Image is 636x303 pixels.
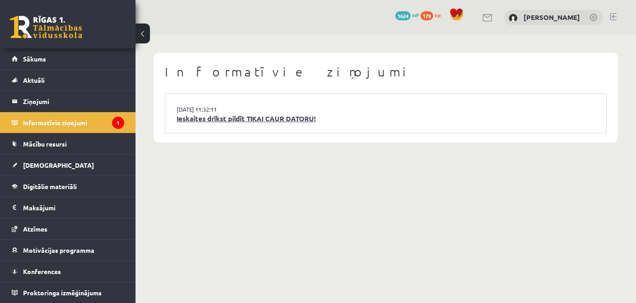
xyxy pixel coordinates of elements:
h1: Informatīvie ziņojumi [165,64,607,80]
a: 178 xp [421,11,445,19]
span: 1624 [395,11,411,20]
a: [PERSON_NAME] [524,13,580,22]
legend: Informatīvie ziņojumi [23,112,124,133]
a: Mācību resursi [12,133,124,154]
span: Atzīmes [23,225,47,233]
a: [DATE] 11:32:11 [177,105,244,114]
span: Sākums [23,55,46,63]
span: [DEMOGRAPHIC_DATA] [23,161,94,169]
span: Aktuāli [23,76,45,84]
a: Aktuāli [12,70,124,90]
span: 178 [421,11,433,20]
a: Rīgas 1. Tālmācības vidusskola [10,16,82,38]
a: Motivācijas programma [12,240,124,260]
a: 1624 mP [395,11,419,19]
a: Informatīvie ziņojumi1 [12,112,124,133]
a: Proktoringa izmēģinājums [12,282,124,303]
a: Digitālie materiāli [12,176,124,197]
a: [DEMOGRAPHIC_DATA] [12,155,124,175]
span: mP [412,11,419,19]
a: Atzīmes [12,218,124,239]
i: 1 [112,117,124,129]
a: Sākums [12,48,124,69]
a: Konferences [12,261,124,282]
a: Maksājumi [12,197,124,218]
span: Motivācijas programma [23,246,94,254]
a: Ieskaites drīkst pildīt TIKAI CAUR DATORU! [177,114,595,124]
legend: Ziņojumi [23,91,124,112]
legend: Maksājumi [23,197,124,218]
span: Digitālie materiāli [23,182,77,190]
a: Ziņojumi [12,91,124,112]
img: Maija Solovjova [509,14,518,23]
span: xp [435,11,440,19]
span: Mācību resursi [23,140,67,148]
span: Proktoringa izmēģinājums [23,289,102,297]
span: Konferences [23,267,61,275]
